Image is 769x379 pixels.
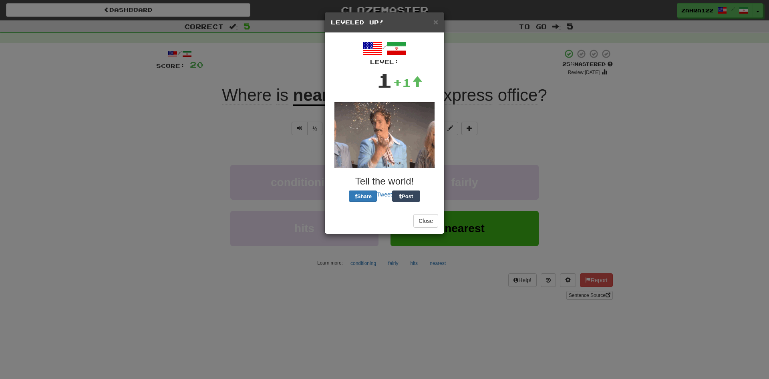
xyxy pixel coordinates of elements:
[393,74,423,90] div: +1
[334,102,435,168] img: glitter-d35a814c05fa227b87dd154a45a5cc37aaecd56281fd9d9cd8133c9defbd597c.gif
[392,191,420,202] button: Post
[433,18,438,26] button: Close
[377,191,392,198] a: Tweet
[331,39,438,66] div: /
[331,18,438,26] h5: Leveled Up!
[376,66,393,94] div: 1
[413,214,438,228] button: Close
[433,17,438,26] span: ×
[331,176,438,186] h3: Tell the world!
[331,58,438,66] div: Level:
[349,191,377,202] button: Share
